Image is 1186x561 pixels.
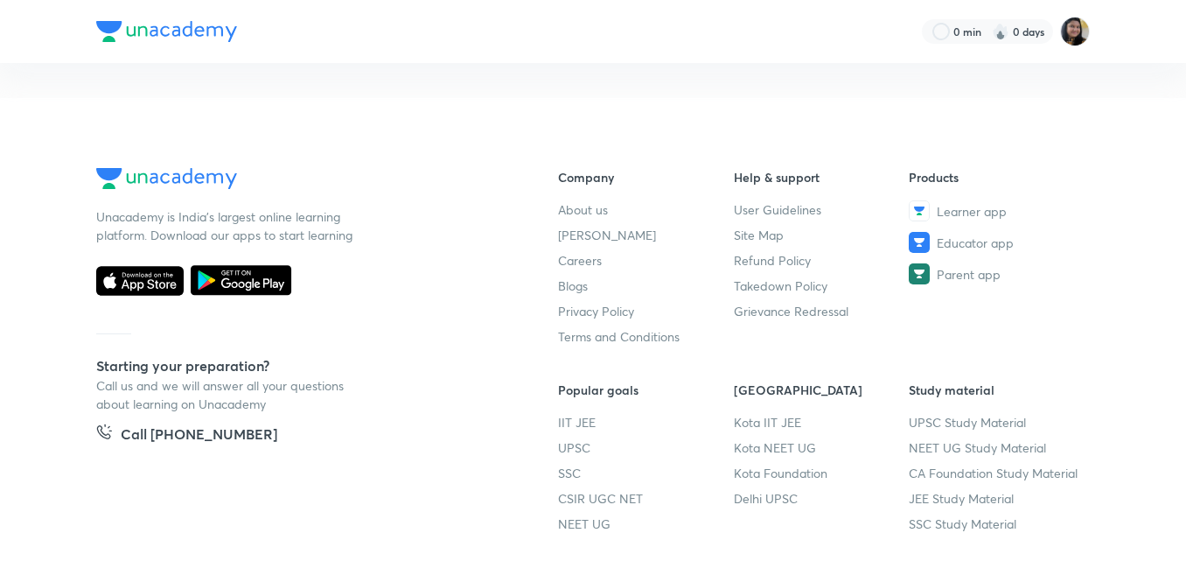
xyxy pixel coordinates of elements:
[96,168,237,189] img: Company Logo
[909,489,1085,508] a: JEE Study Material
[96,207,359,244] p: Unacademy is India’s largest online learning platform. Download our apps to start learning
[734,381,910,399] h6: [GEOGRAPHIC_DATA]
[558,327,734,346] a: Terms and Conditions
[558,464,734,482] a: SSC
[734,302,910,320] a: Grievance Redressal
[937,202,1007,221] span: Learner app
[909,515,1085,533] a: SSC Study Material
[734,168,910,186] h6: Help & support
[734,413,910,431] a: Kota IIT JEE
[909,200,930,221] img: Learner app
[558,381,734,399] h6: Popular goals
[96,355,502,376] h5: Starting your preparation?
[558,515,734,533] a: NEET UG
[121,424,277,448] h5: Call [PHONE_NUMBER]
[558,413,734,431] a: IIT JEE
[96,424,277,448] a: Call [PHONE_NUMBER]
[558,168,734,186] h6: Company
[734,277,910,295] a: Takedown Policy
[909,438,1085,457] a: NEET UG Study Material
[734,489,910,508] a: Delhi UPSC
[96,376,359,413] p: Call us and we will answer all your questions about learning on Unacademy
[937,234,1014,252] span: Educator app
[734,464,910,482] a: Kota Foundation
[558,277,734,295] a: Blogs
[96,21,237,42] img: Company Logo
[909,263,930,284] img: Parent app
[909,232,1085,253] a: Educator app
[909,381,1085,399] h6: Study material
[558,200,734,219] a: About us
[909,168,1085,186] h6: Products
[558,302,734,320] a: Privacy Policy
[558,226,734,244] a: [PERSON_NAME]
[992,23,1009,40] img: streak
[558,251,734,270] a: Careers
[558,438,734,457] a: UPSC
[558,489,734,508] a: CSIR UGC NET
[909,263,1085,284] a: Parent app
[734,438,910,457] a: Kota NEET UG
[909,413,1085,431] a: UPSC Study Material
[558,251,602,270] span: Careers
[96,168,502,193] a: Company Logo
[734,251,910,270] a: Refund Policy
[909,232,930,253] img: Educator app
[1060,17,1090,46] img: Diksha Agarwal
[734,200,910,219] a: User Guidelines
[909,200,1085,221] a: Learner app
[937,265,1001,284] span: Parent app
[909,464,1085,482] a: CA Foundation Study Material
[734,226,910,244] a: Site Map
